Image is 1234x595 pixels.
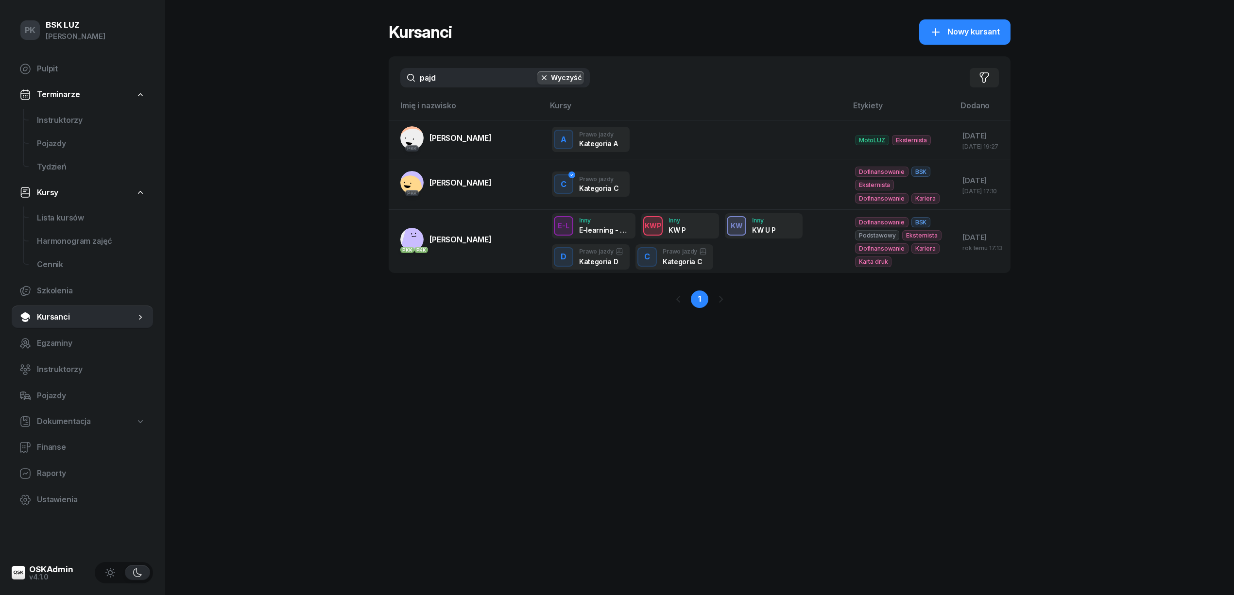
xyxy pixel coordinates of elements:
span: Pojazdy [37,137,145,150]
div: [DATE] 19:27 [962,143,1003,150]
a: 1 [691,290,708,308]
button: Wyczyść [537,71,584,85]
span: Instruktorzy [37,363,145,376]
span: [PERSON_NAME] [429,235,492,244]
a: Terminarze [12,84,153,106]
div: v4.1.0 [29,574,73,580]
a: Raporty [12,462,153,485]
span: Harmonogram zajęć [37,235,145,248]
a: PKKPKK[PERSON_NAME] [400,228,492,251]
a: Instruktorzy [29,109,153,132]
div: [DATE] 17:10 [962,188,1003,194]
span: Cennik [37,258,145,271]
a: Dokumentacja [12,410,153,433]
div: Kategoria C [579,184,618,192]
input: Szukaj [400,68,590,87]
button: D [554,247,573,267]
div: PKK [414,247,428,253]
span: Pulpit [37,63,145,75]
button: KWP [643,216,663,236]
span: Nowy kursant [947,26,1000,38]
span: Instruktorzy [37,114,145,127]
span: [PERSON_NAME] [429,133,492,143]
th: Etykiety [847,99,955,120]
div: E-learning - 90 dni [579,226,630,234]
span: Dofinansowanie [855,167,908,177]
a: PKK[PERSON_NAME] [400,126,492,150]
span: Kariera [911,243,940,254]
a: Harmonogram zajęć [29,230,153,253]
div: D [557,249,570,265]
div: Kategoria C [663,257,707,266]
button: E-L [554,216,573,236]
div: [DATE] [962,231,1003,244]
span: BSK [911,217,931,227]
div: Inny [668,217,686,223]
a: Egzaminy [12,332,153,355]
a: Tydzień [29,155,153,179]
a: Cennik [29,253,153,276]
span: PK [25,26,36,34]
th: Imię i nazwisko [389,99,544,120]
a: Pulpit [12,57,153,81]
div: Inny [579,217,630,223]
a: Pojazdy [12,384,153,408]
span: Terminarze [37,88,80,101]
div: Kategoria A [579,139,617,148]
div: Inny [752,217,776,223]
div: KW P [668,226,686,234]
span: Kariera [911,193,940,204]
div: Prawo jazdy [579,176,618,182]
span: Finanse [37,441,145,454]
div: OSKAdmin [29,565,73,574]
div: KWP [641,220,666,232]
span: Karta druk [855,256,891,267]
div: [DATE] [962,174,1003,187]
div: C [640,249,654,265]
span: MotoLUZ [855,135,889,145]
th: Dodano [955,99,1011,120]
div: PKK [405,145,419,152]
span: Szkolenia [37,285,145,297]
span: Ustawienia [37,493,145,506]
span: Eksternista [902,230,941,240]
button: C [637,247,657,267]
span: Eksternista [892,135,931,145]
div: A [557,132,570,148]
button: KW [727,216,746,236]
h1: Kursanci [389,23,452,41]
div: Kategoria D [579,257,623,266]
span: Dofinansowanie [855,193,908,204]
a: Instruktorzy [12,358,153,381]
div: rok temu 17:13 [962,245,1003,251]
span: Kursy [37,187,58,199]
a: Kursanci [12,306,153,329]
div: E-L [554,220,573,232]
span: Kursanci [37,311,136,323]
div: KW U P [752,226,776,234]
div: PKK [400,247,414,253]
span: [PERSON_NAME] [429,178,492,187]
div: [DATE] [962,130,1003,142]
a: PKK[PERSON_NAME] [400,171,492,194]
a: Szkolenia [12,279,153,303]
div: BSK LUZ [46,21,105,29]
button: A [554,130,573,149]
span: Pojazdy [37,390,145,402]
span: Egzaminy [37,337,145,350]
span: Tydzień [37,161,145,173]
div: [PERSON_NAME] [46,30,105,43]
div: Prawo jazdy [579,131,617,137]
span: Dokumentacja [37,415,91,428]
span: BSK [911,167,931,177]
a: Lista kursów [29,206,153,230]
span: Podstawowy [855,230,899,240]
span: Dofinansowanie [855,243,908,254]
div: PKK [405,190,419,196]
th: Kursy [544,99,847,120]
div: KW [727,220,747,232]
a: Pojazdy [29,132,153,155]
span: Dofinansowanie [855,217,908,227]
button: C [554,174,573,194]
a: Ustawienia [12,488,153,511]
